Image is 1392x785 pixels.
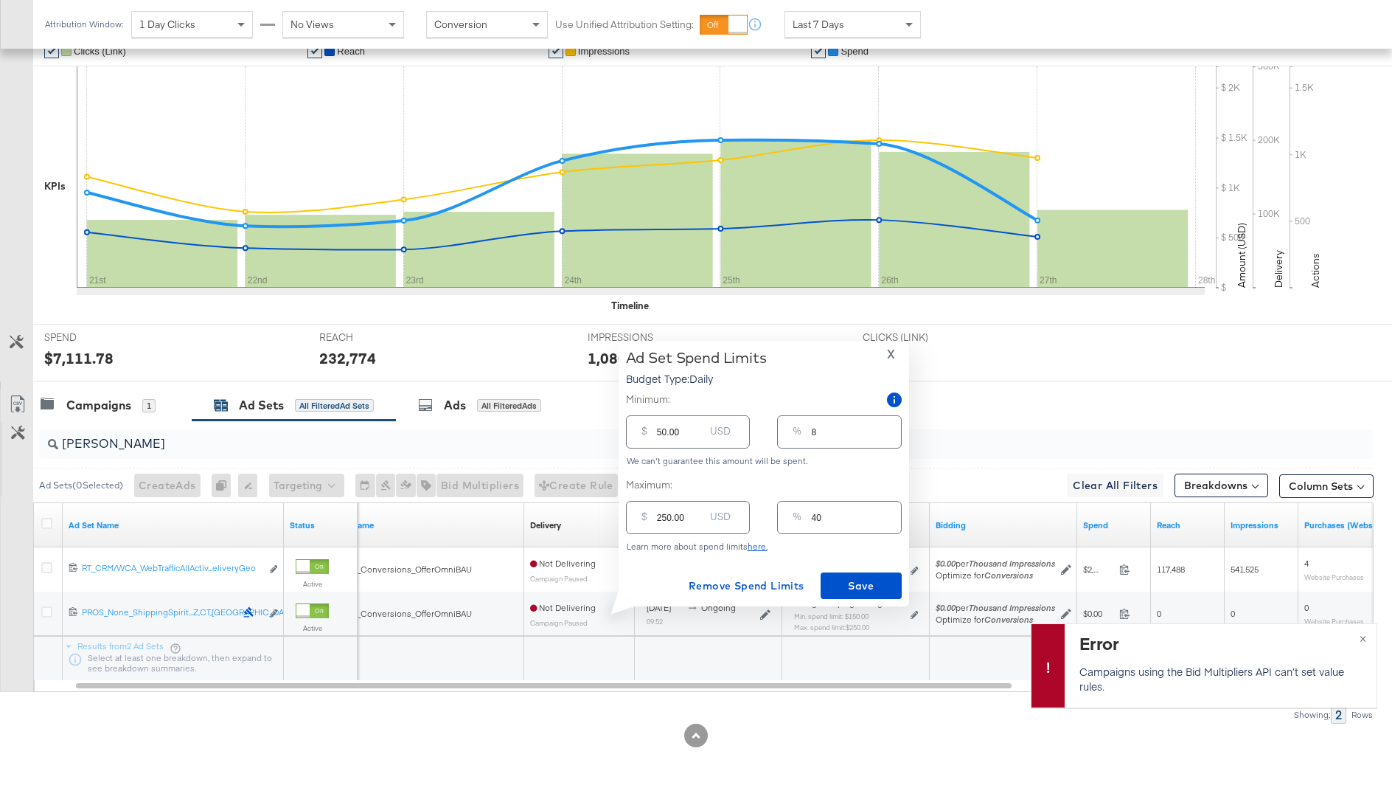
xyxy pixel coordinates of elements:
[444,397,466,414] div: Ads
[793,18,844,31] span: Last 7 Days
[647,602,671,613] span: [DATE]
[1231,564,1259,575] span: 541,525
[936,570,1055,581] div: Optimize for
[611,299,649,313] div: Timeline
[239,397,284,414] div: Ad Sets
[1304,617,1364,626] sub: Website Purchases
[309,608,472,619] span: 2025_SA_TW_Conversions_OfferOmniBAU
[142,399,156,412] div: 1
[530,558,596,569] span: Not Delivering
[309,564,472,575] span: 2025_SA_TW_Conversions_OfferOmniBAU
[701,602,736,613] span: ongoing
[290,519,352,531] a: Shows the current state of your Ad Set.
[969,558,1055,569] em: Thousand Impressions
[1083,608,1113,619] span: $0.00
[704,507,737,533] div: USD
[1073,477,1158,495] span: Clear All Filters
[588,331,698,345] span: IMPRESSIONS
[66,397,131,414] div: Campaigns
[1157,608,1161,619] span: 0
[689,577,804,595] span: Remove Spend Limits
[290,18,334,31] span: No Views
[811,44,826,58] a: ✔
[626,478,902,492] label: Maximum:
[337,46,365,57] span: Reach
[1079,664,1358,694] p: Campaigns using the Bid Multipliers API can’t set value rules.
[984,614,1033,625] em: Conversions
[69,519,278,531] a: Your Ad Set name.
[636,421,653,448] div: $
[936,602,956,613] em: $0.00
[748,541,768,552] a: here.
[82,562,261,574] div: RT_CRM/WCA_WebTrafficAllActiv...eliveryGeo
[1272,250,1285,288] text: Delivery
[296,623,329,633] label: Active
[44,44,59,58] a: ✔
[787,507,807,533] div: %
[936,602,1055,613] span: per
[82,606,235,618] div: PROS_None_ShippingSpirit...Z,CT,[GEOGRAPHIC_DATA],[GEOGRAPHIC_DATA]
[1304,558,1309,569] span: 4
[826,577,896,595] span: Save
[1157,519,1219,531] a: The number of people your ad was served to.
[626,456,902,466] div: We can't guarantee this amount will be spent.
[319,347,376,369] div: 232,774
[555,18,694,32] label: Use Unified Attribution Setting:
[477,399,541,412] div: All Filtered Ads
[936,558,956,569] em: $0.00
[307,44,322,58] a: ✔
[1309,253,1322,288] text: Actions
[1349,624,1377,651] button: ×
[1231,608,1235,619] span: 0
[58,423,1251,452] input: Search Ad Set Name, ID or Objective
[626,542,902,552] div: Learn more about spend limits
[881,349,901,360] button: X
[434,18,487,31] span: Conversion
[1174,474,1268,497] button: Breakdowns
[1235,223,1248,288] text: Amount (USD)
[969,602,1055,613] em: Thousand Impressions
[1279,474,1374,498] button: Column Sets
[1360,629,1366,646] span: ×
[295,399,374,412] div: All Filtered Ad Sets
[936,519,1071,531] a: Shows your bid and optimisation settings for this Ad Set.
[936,614,1055,626] div: Optimize for
[626,371,767,386] p: Budget Type: Daily
[578,46,630,57] span: Impressions
[309,519,518,531] a: Your campaign name.
[82,562,261,578] a: RT_CRM/WCA_WebTrafficAllActiv...eliveryGeo
[44,347,114,369] div: $7,111.78
[863,331,973,345] span: CLICKS (LINK)
[704,421,737,448] div: USD
[794,623,869,632] sub: Max. spend limit : $250.00
[1083,519,1145,531] a: The total amount spent to date.
[296,579,329,589] label: Active
[626,349,767,367] div: Ad Set Spend Limits
[647,617,663,626] sub: 09:52
[549,44,563,58] a: ✔
[44,19,124,30] div: Attribution Window:
[212,474,238,497] div: 0
[936,558,1055,569] span: per
[683,573,810,599] button: Remove Spend Limits
[74,46,126,57] span: Clicks (Link)
[821,573,902,599] button: Save
[530,519,561,531] div: Delivery
[139,18,195,31] span: 1 Day Clicks
[794,612,869,620] sub: Min. spend limit: $150.00
[530,574,588,583] sub: Campaign Paused
[626,392,670,407] label: Minimum:
[984,570,1033,581] em: Conversions
[530,602,596,613] span: Not Delivering
[1079,632,1358,656] div: Error
[636,507,653,533] div: $
[588,347,657,369] div: 1,080,095
[319,331,430,345] span: REACH
[1304,602,1309,613] span: 0
[1067,474,1163,497] button: Clear All Filters
[530,519,561,531] a: Reflects the ability of your Ad Set to achieve delivery based on ad states, schedule and budget.
[1083,564,1113,575] span: $2,081.28
[530,618,588,627] sub: Campaign Paused
[1231,519,1292,531] a: The number of times your ad was served. On mobile apps an ad is counted as served the first time ...
[82,606,235,622] a: PROS_None_ShippingSpirit...Z,CT,[GEOGRAPHIC_DATA],[GEOGRAPHIC_DATA]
